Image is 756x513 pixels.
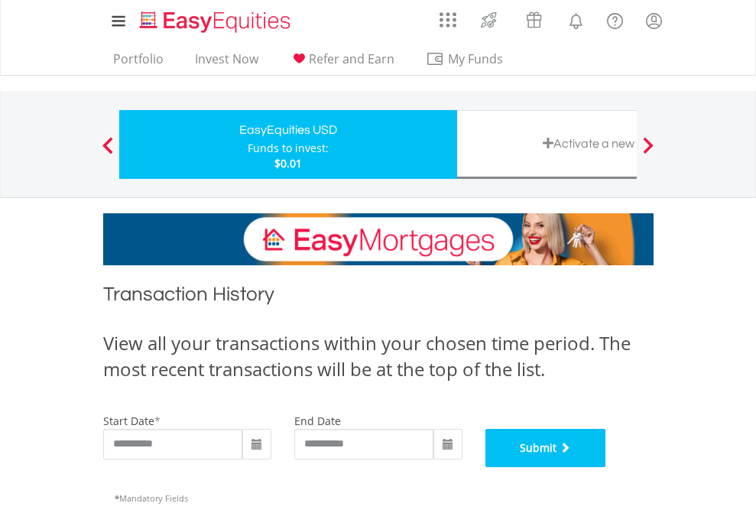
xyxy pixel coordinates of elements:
[107,51,170,75] a: Portfolio
[595,4,634,34] a: FAQ's and Support
[128,119,448,141] div: EasyEquities USD
[634,4,673,37] a: My Profile
[440,11,456,28] img: grid-menu-icon.svg
[248,141,329,156] div: Funds to invest:
[189,51,264,75] a: Invest Now
[103,281,654,315] h1: Transaction History
[521,8,547,32] img: vouchers-v2.svg
[430,4,466,28] a: AppsGrid
[556,4,595,34] a: Notifications
[426,49,526,69] span: My Funds
[103,330,654,383] div: View all your transactions within your chosen time period. The most recent transactions will be a...
[294,414,341,428] label: end date
[103,414,154,428] label: start date
[633,144,664,160] button: Next
[115,492,188,504] span: Mandatory Fields
[284,51,401,75] a: Refer and Earn
[476,8,501,32] img: thrive-v2.svg
[511,4,556,32] a: Vouchers
[274,156,302,170] span: $0.01
[309,50,394,67] span: Refer and Earn
[103,213,654,265] img: EasyMortage Promotion Banner
[92,144,123,160] button: Previous
[485,429,606,467] button: Submit
[134,4,297,34] a: Home page
[137,9,297,34] img: EasyEquities_Logo.png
